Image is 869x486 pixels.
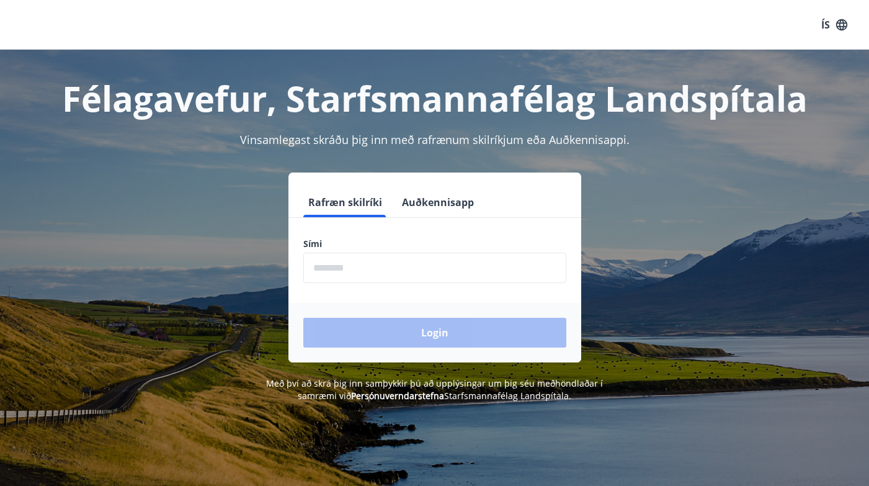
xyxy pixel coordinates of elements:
h1: Félagavefur, Starfsmannafélag Landspítala [15,74,854,122]
button: ÍS [814,14,854,36]
button: Rafræn skilríki [303,187,387,217]
span: Með því að skrá þig inn samþykkir þú að upplýsingar um þig séu meðhöndlaðar í samræmi við Starfsm... [266,377,603,402]
button: Auðkennisapp [397,187,479,217]
label: Sími [303,238,566,250]
a: Persónuverndarstefna [351,390,444,402]
span: Vinsamlegast skráðu þig inn með rafrænum skilríkjum eða Auðkennisappi. [240,132,630,147]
